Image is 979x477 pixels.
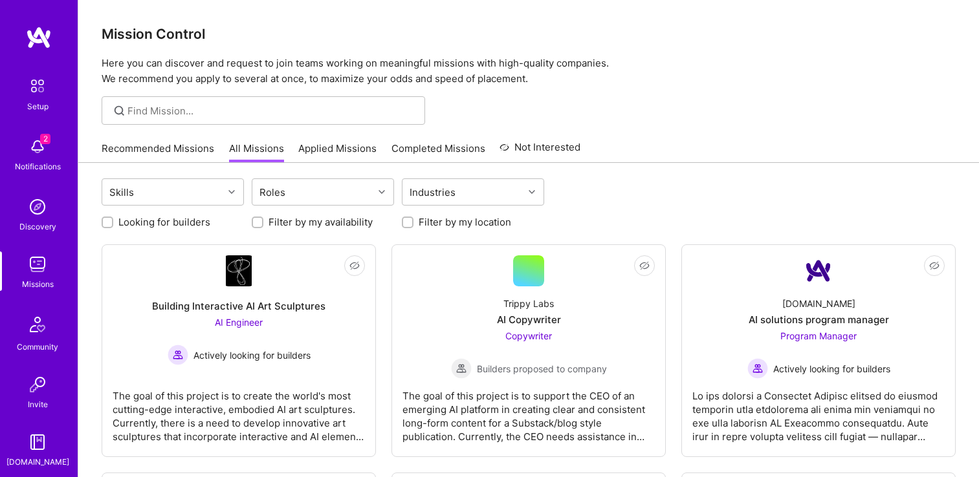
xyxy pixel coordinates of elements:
[780,330,857,341] span: Program Manager
[19,220,56,233] div: Discovery
[749,313,889,326] div: AI solutions program manager
[929,260,940,271] i: icon EyeClosed
[25,134,50,160] img: bell
[168,344,188,365] img: Actively looking for builders
[256,183,289,202] div: Roles
[529,189,535,195] i: icon Chevron
[106,183,137,202] div: Skills
[24,72,51,100] img: setup
[118,215,210,229] label: Looking for builders
[26,26,52,49] img: logo
[6,455,69,469] div: [DOMAIN_NAME]
[402,255,655,446] a: Trippy LabsAI CopywriterCopywriter Builders proposed to companyBuilders proposed to companyThe go...
[112,103,127,118] i: icon SearchGrey
[803,255,834,286] img: Company Logo
[226,255,252,286] img: Company Logo
[349,260,360,271] i: icon EyeClosed
[193,348,311,362] span: Actively looking for builders
[113,255,365,446] a: Company LogoBuilding Interactive AI Art SculpturesAI Engineer Actively looking for buildersActive...
[22,309,53,340] img: Community
[102,26,956,42] h3: Mission Control
[17,340,58,354] div: Community
[27,100,49,113] div: Setup
[25,372,50,397] img: Invite
[747,358,768,379] img: Actively looking for builders
[229,142,284,163] a: All Missions
[298,142,377,163] a: Applied Missions
[692,379,945,443] div: Lo ips dolorsi a Consectet Adipisc elitsed do eiusmod temporin utla etdolorema ali enima min veni...
[406,183,459,202] div: Industries
[379,189,385,195] i: icon Chevron
[773,362,890,376] span: Actively looking for builders
[25,194,50,220] img: discovery
[503,297,554,310] div: Trippy Labs
[215,317,263,328] span: AI Engineer
[477,362,607,376] span: Builders proposed to company
[25,251,50,277] img: teamwork
[228,189,235,195] i: icon Chevron
[451,358,472,379] img: Builders proposed to company
[497,313,561,326] div: AI Copywriter
[639,260,650,271] i: icon EyeClosed
[25,429,50,455] img: guide book
[692,255,945,446] a: Company Logo[DOMAIN_NAME]AI solutions program managerProgram Manager Actively looking for builder...
[102,142,214,163] a: Recommended Missions
[28,397,48,411] div: Invite
[402,379,655,443] div: The goal of this project is to support the CEO of an emerging AI platform in creating clear and c...
[113,379,365,443] div: The goal of this project is to create the world's most cutting-edge interactive, embodied AI art ...
[127,104,415,118] input: Find Mission...
[782,297,855,310] div: [DOMAIN_NAME]
[391,142,485,163] a: Completed Missions
[152,299,325,313] div: Building Interactive AI Art Sculptures
[419,215,511,229] label: Filter by my location
[102,56,956,87] p: Here you can discover and request to join teams working on meaningful missions with high-quality ...
[22,277,54,291] div: Missions
[40,134,50,144] span: 2
[505,330,552,341] span: Copywriter
[269,215,373,229] label: Filter by my availability
[15,160,61,173] div: Notifications
[500,140,580,163] a: Not Interested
